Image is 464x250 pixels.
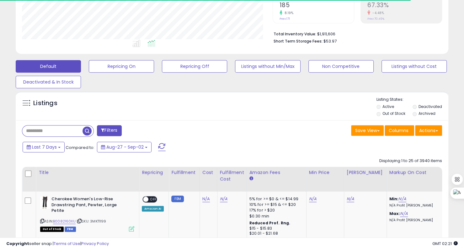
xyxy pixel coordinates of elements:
div: $15 - $15.83 [249,226,301,231]
small: FBM [171,196,184,202]
div: 5% for >= $0 & <= $14.99 [249,196,301,202]
button: Deactivated & In Stock [16,76,81,88]
b: Short Term Storage Fees: [274,38,323,44]
span: FBM [65,227,76,232]
p: Listing States: [376,97,448,103]
h2: 185 [280,2,354,10]
a: N/A [347,196,354,202]
b: Reduced Prof. Rng. [249,220,291,226]
button: Listings without Min/Max [235,60,300,73]
small: 8.19% [282,11,294,15]
div: Displaying 1 to 25 of 3940 items [379,158,442,164]
button: Listings without Cost [381,60,447,73]
img: 31BmQ+LeYZL._SL40_.jpg [40,196,50,209]
small: Prev: 70.49% [367,17,384,21]
label: Active [382,104,394,109]
a: B0082160XU [53,219,76,224]
h5: Listings [33,99,57,108]
h2: 67.33% [367,2,442,10]
div: ASIN: [40,196,134,231]
button: Repricing On [89,60,154,73]
label: Archived [419,111,435,116]
span: $53.97 [323,38,337,44]
button: Default [16,60,81,73]
div: Fulfillment [171,169,197,176]
button: Repricing Off [162,60,227,73]
span: OFF [148,197,158,202]
span: | SKU: 3MKT1199 [77,219,106,224]
small: -4.48% [370,11,384,15]
div: Title [39,169,136,176]
div: Markup on Cost [389,169,444,176]
span: Compared to: [66,145,94,151]
a: N/A [202,196,210,202]
li: $1,911,606 [274,30,437,37]
div: Min Price [309,169,341,176]
p: N/A Profit [PERSON_NAME] [389,203,441,208]
b: Cherokee Women's Low-Rise Drawstring Pant, Pewter, Large Petite [51,196,128,215]
span: Aug-27 - Sep-02 [106,144,144,150]
div: [PERSON_NAME] [347,169,384,176]
div: Repricing [142,169,166,176]
div: 17% for > $20 [249,207,301,213]
label: Deactivated [419,104,442,109]
button: Actions [415,125,442,136]
button: Save View [351,125,384,136]
a: N/A [400,211,408,217]
div: Cost [202,169,215,176]
b: Max: [389,211,400,217]
a: N/A [220,196,227,202]
div: Amazon AI [142,206,164,212]
span: Columns [389,127,408,134]
div: Fulfillment Cost [220,169,244,182]
a: N/A [309,196,317,202]
small: Amazon Fees. [249,176,253,181]
b: Min: [389,196,399,202]
button: Columns [385,125,414,136]
div: 10% for >= $15 & <= $20 [249,202,301,207]
strong: Copyright [6,241,29,247]
small: Prev: 171 [280,17,290,21]
a: Terms of Use [54,241,80,247]
p: N/A Profit [PERSON_NAME] [389,218,441,222]
button: Filters [97,125,121,136]
div: seller snap | | [6,241,109,247]
span: 2025-09-10 02:21 GMT [432,241,458,247]
th: The percentage added to the cost of goods (COGS) that forms the calculator for Min & Max prices. [387,167,446,191]
button: Last 7 Days [23,142,65,152]
div: $0.30 min [249,213,301,219]
span: Last 7 Days [32,144,57,150]
a: N/A [398,196,406,202]
a: Privacy Policy [81,241,109,247]
b: Total Inventory Value: [274,31,316,37]
span: All listings that are currently out of stock and unavailable for purchase on Amazon [40,227,64,232]
button: Non Competitive [308,60,374,73]
label: Out of Stock [382,111,405,116]
div: Amazon Fees [249,169,304,176]
div: $20.01 - $21.68 [249,231,301,236]
button: Aug-27 - Sep-02 [97,142,152,152]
